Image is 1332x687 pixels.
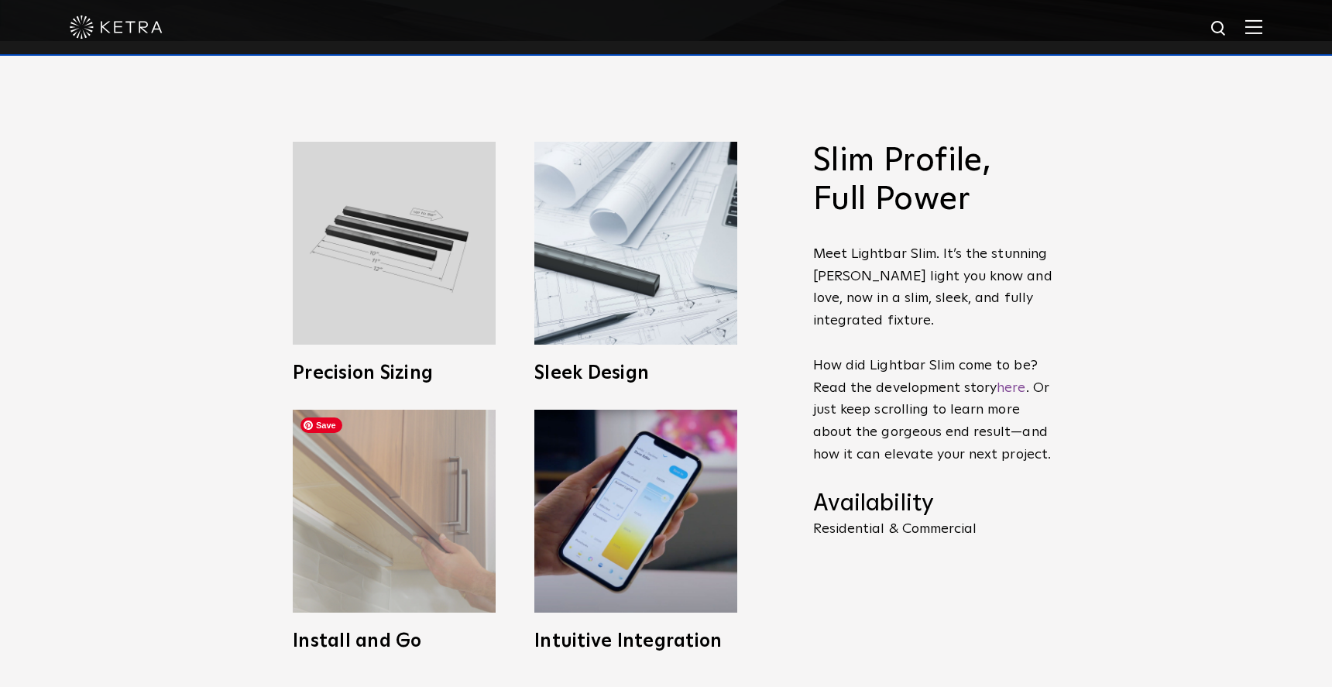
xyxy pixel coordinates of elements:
img: L30_SlimProfile [534,142,737,345]
h3: Sleek Design [534,364,737,383]
a: here [997,381,1025,395]
h3: Precision Sizing [293,364,496,383]
p: Meet Lightbar Slim. It’s the stunning [PERSON_NAME] light you know and love, now in a slim, sleek... [813,243,1053,466]
span: Save [300,417,342,433]
img: L30_SystemIntegration [534,410,737,613]
img: search icon [1210,19,1229,39]
h3: Install and Go [293,632,496,651]
h4: Availability [813,489,1053,519]
img: L30_Custom_Length_Black-2 [293,142,496,345]
img: Hamburger%20Nav.svg [1245,19,1262,34]
h2: Slim Profile, Full Power [813,142,1053,220]
img: LS0_Easy_Install [293,410,496,613]
p: Residential & Commercial [813,522,1053,536]
h3: Intuitive Integration [534,632,737,651]
img: ketra-logo-2019-white [70,15,163,39]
